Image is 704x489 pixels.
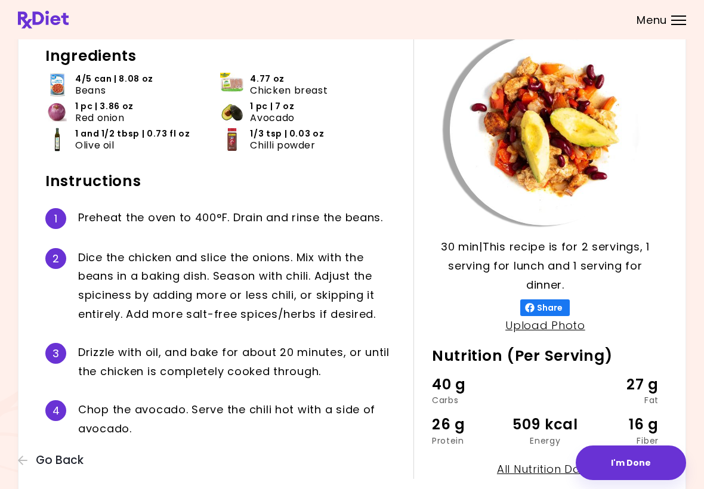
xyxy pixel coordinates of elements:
[535,303,565,312] span: Share
[432,413,508,436] div: 26 g
[432,437,508,445] div: Protein
[520,299,570,316] button: Share
[75,73,153,85] span: 4/5 can | 8.08 oz
[45,248,66,269] div: 2
[250,128,324,140] span: 1/3 tsp | 0.03 oz
[75,140,115,151] span: Olive oil
[250,85,328,96] span: Chicken breast
[250,73,284,85] span: 4.77 oz
[75,85,106,96] span: Beans
[45,400,66,421] div: 4
[583,373,659,396] div: 27 g
[497,462,594,476] a: All Nutrition Data
[637,15,667,26] span: Menu
[75,128,190,140] span: 1 and 1/2 tbsp | 0.73 fl oz
[576,445,686,480] button: I'm Done
[250,140,315,151] span: Chilli powder
[250,101,294,112] span: 1 pc | 7 oz
[508,437,583,445] div: Energy
[78,248,396,324] div: D i c e t h e c h i c k e n a n d s l i c e t h e o n i o n s . M i x w i t h t h e b e a n s i n...
[505,318,585,333] a: Upload Photo
[250,112,294,123] span: Avocado
[75,101,134,112] span: 1 pc | 3.86 oz
[583,396,659,404] div: Fat
[508,413,583,436] div: 509 kcal
[432,346,659,366] h2: Nutrition (Per Serving)
[432,373,508,396] div: 40 g
[78,343,396,381] div: D r i z z l e w i t h o i l , a n d b a k e f o r a b o u t 2 0 m i n u t e s , o r u n t i l t h...
[45,343,66,364] div: 3
[78,208,396,229] div: P r e h e a t t h e o v e n t o 4 0 0 ° F . D r a i n a n d r i n s e t h e b e a n s .
[36,454,84,467] span: Go Back
[583,437,659,445] div: Fiber
[18,11,69,29] img: RxDiet
[45,47,396,66] h2: Ingredients
[45,208,66,229] div: 1
[432,237,659,295] p: 30 min | This recipe is for 2 servings, 1 serving for lunch and 1 serving for dinner.
[45,172,396,191] h2: Instructions
[78,400,396,438] div: C h o p t h e a v o c a d o . S e r v e t h e c h i l i h o t w i t h a s i d e o f a v o c a d o .
[432,396,508,404] div: Carbs
[75,112,125,123] span: Red onion
[18,454,89,467] button: Go Back
[583,413,659,436] div: 16 g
